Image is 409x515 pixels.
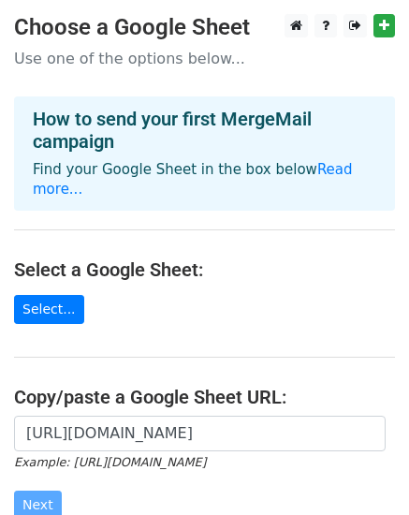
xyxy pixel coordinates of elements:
p: Use one of the options below... [14,49,395,68]
h4: Select a Google Sheet: [14,258,395,281]
a: Read more... [33,161,353,198]
a: Select... [14,295,84,324]
h4: Copy/paste a Google Sheet URL: [14,386,395,408]
h3: Choose a Google Sheet [14,14,395,41]
small: Example: [URL][DOMAIN_NAME] [14,455,206,469]
input: Paste your Google Sheet URL here [14,416,386,451]
p: Find your Google Sheet in the box below [33,160,376,199]
h4: How to send your first MergeMail campaign [33,108,376,153]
